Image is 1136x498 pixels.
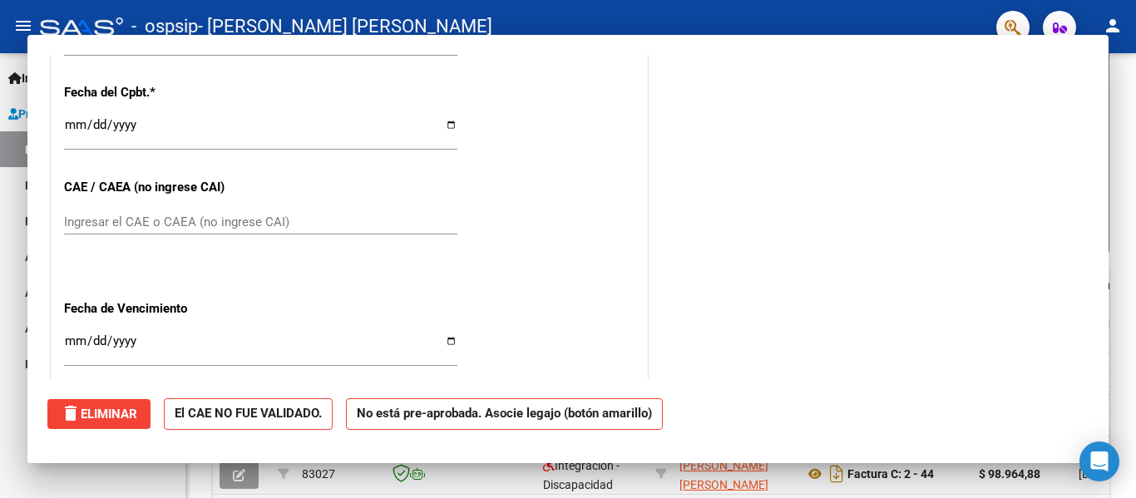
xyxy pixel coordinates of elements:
strong: No está pre-aprobada. Asocie legajo (botón amarillo) [346,398,663,431]
span: [DATE] [1079,467,1113,481]
span: - ospsip [131,8,198,45]
mat-icon: person [1103,16,1123,36]
strong: Factura C: 2 - 44 [847,467,934,481]
mat-icon: delete [61,403,81,423]
span: - [PERSON_NAME] [PERSON_NAME] [198,8,492,45]
p: Fecha del Cpbt. [64,83,235,102]
p: CAE / CAEA (no ingrese CAI) [64,178,235,197]
strong: $ 98.964,88 [979,467,1040,481]
span: Prestadores / Proveedores [8,105,160,123]
button: Eliminar [47,399,151,429]
div: Open Intercom Messenger [1079,441,1119,481]
span: Eliminar [61,407,137,422]
span: 83027 [302,467,335,481]
strong: El CAE NO FUE VALIDADO. [164,398,333,431]
mat-icon: menu [13,16,33,36]
p: Fecha de Vencimiento [64,299,235,318]
div: 27400688392 [679,456,791,491]
span: Inicio [8,69,51,87]
i: Descargar documento [826,461,847,487]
